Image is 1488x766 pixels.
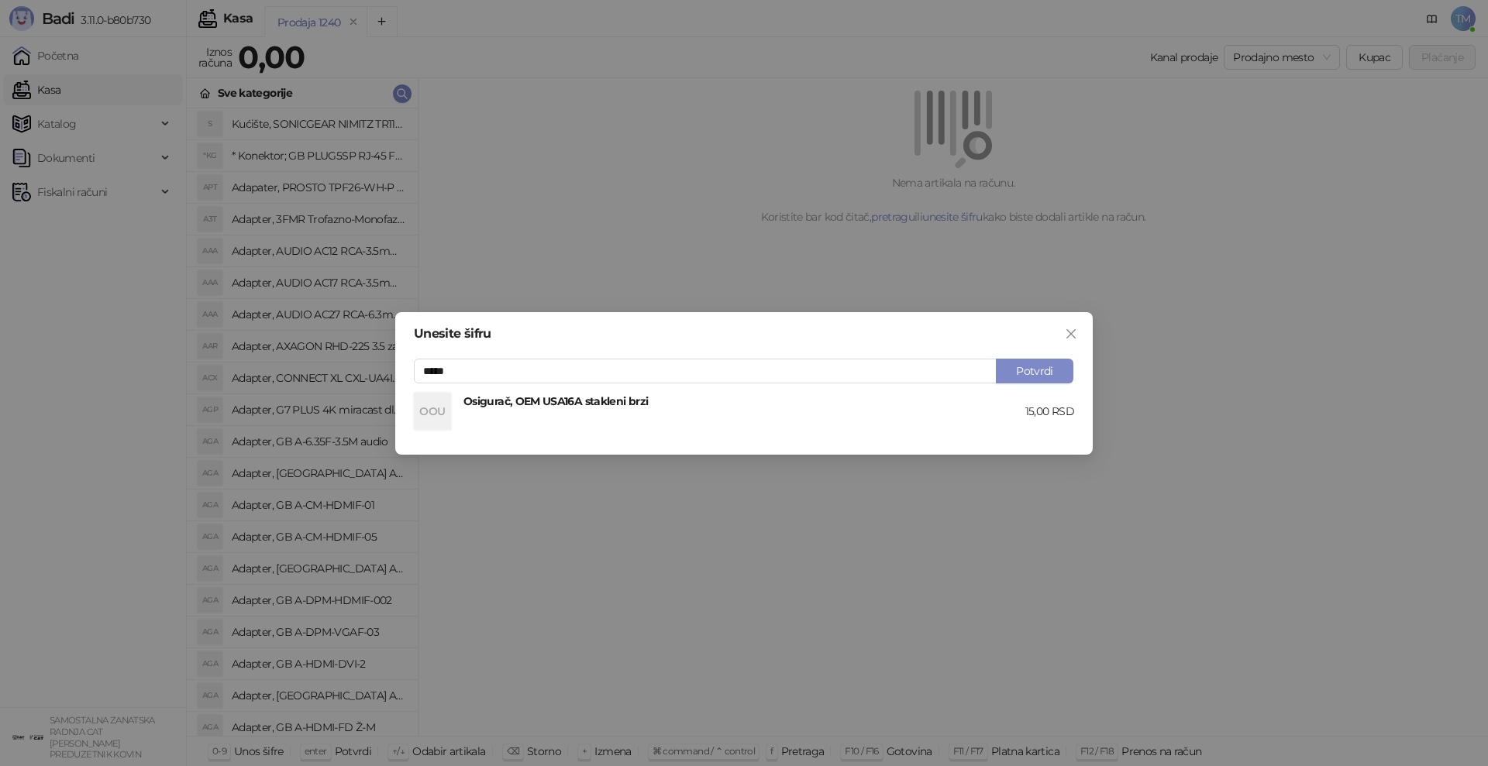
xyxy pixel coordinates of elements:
span: close [1065,328,1077,340]
button: Potvrdi [996,359,1073,383]
div: 15,00 RSD [1025,403,1074,420]
h4: Osigurač, OEM USA16A stakleni brzi [463,393,1025,410]
span: Zatvori [1059,328,1083,340]
div: Unesite šifru [414,328,1074,340]
button: Close [1059,321,1083,346]
div: OOU [414,393,451,430]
